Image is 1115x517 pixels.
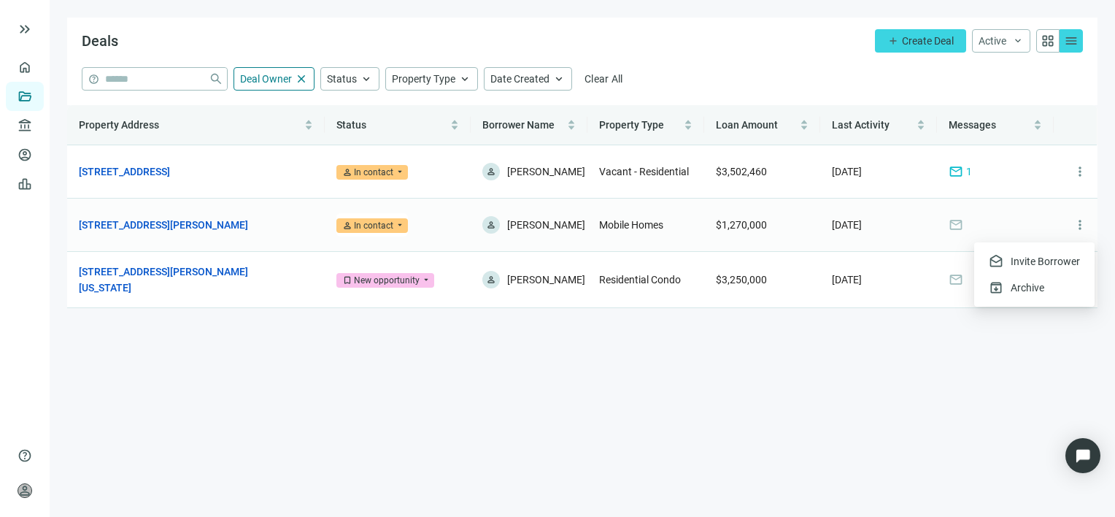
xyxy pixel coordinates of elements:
span: help [18,448,32,463]
span: Invite Borrower [1011,256,1080,267]
div: Open Intercom Messenger [1065,438,1100,473]
span: grid_view [1041,34,1055,48]
span: Borrower Name [482,119,555,131]
span: keyboard_arrow_up [552,72,566,85]
span: help [88,74,99,85]
span: $3,502,460 [716,166,767,177]
div: In contact [354,165,393,180]
span: person [18,483,32,498]
span: archive [989,280,1003,295]
span: Mobile Homes [599,219,663,231]
span: [DATE] [832,274,862,286]
span: keyboard_arrow_down [1012,35,1024,47]
a: [STREET_ADDRESS][PERSON_NAME][US_STATE] [79,264,298,296]
span: [PERSON_NAME] [507,163,585,180]
span: more_vert [1073,218,1087,232]
span: Status [327,73,357,85]
button: more_vert [1065,210,1095,240]
span: Vacant - Residential [599,166,689,177]
button: addCreate Deal [875,29,966,53]
span: bookmark [342,275,352,286]
span: Status [336,119,366,131]
span: [DATE] [832,219,862,231]
span: Last Activity [832,119,890,131]
span: close [295,72,308,85]
span: mail [949,272,963,287]
span: Messages [949,119,996,131]
span: person [486,166,496,177]
span: Clear All [584,73,623,85]
button: more_vert [1065,157,1095,186]
span: keyboard_arrow_up [458,72,471,85]
span: Property Type [599,119,664,131]
span: [DATE] [832,166,862,177]
span: Active [979,35,1006,47]
span: Archive [1011,282,1044,294]
span: Property Address [79,119,159,131]
span: Loan Amount [716,119,778,131]
button: Activekeyboard_arrow_down [972,29,1030,53]
div: In contact [354,218,393,233]
span: mail [949,164,963,179]
span: [PERSON_NAME] [507,216,585,234]
button: keyboard_double_arrow_right [16,20,34,38]
span: person [342,221,352,231]
span: $1,270,000 [716,219,767,231]
span: person [342,167,352,177]
span: more_vert [1073,164,1087,179]
span: Date Created [490,73,549,85]
span: person [486,275,496,285]
span: $3,250,000 [716,274,767,286]
span: Deal Owner [240,73,292,85]
span: mail [949,218,963,232]
span: account_balance [18,118,28,133]
div: New opportunity [354,273,420,288]
span: keyboard_arrow_up [360,72,373,85]
span: Property Type [392,73,455,85]
span: menu [1064,34,1079,48]
a: [STREET_ADDRESS][PERSON_NAME] [79,217,248,233]
span: 1 [966,164,972,180]
span: add [887,35,899,47]
span: person [486,220,496,230]
a: [STREET_ADDRESS] [79,164,170,180]
span: [PERSON_NAME] [507,271,585,288]
button: Clear All [578,67,630,91]
span: drafts [989,254,1003,269]
span: Residential Condo [599,274,681,286]
span: Create Deal [902,35,954,47]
